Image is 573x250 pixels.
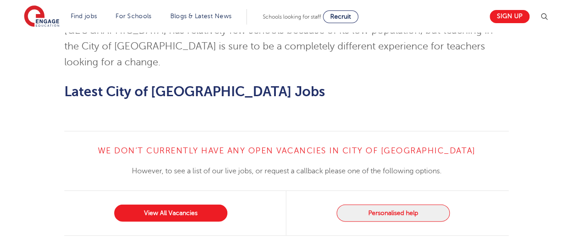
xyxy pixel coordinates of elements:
a: For Schools [116,13,151,20]
a: Find jobs [71,13,97,20]
span: Schools looking for staff [263,14,321,20]
span: Recruit [330,13,351,20]
img: Engage Education [24,5,59,28]
a: Sign up [490,10,530,23]
h2: Latest City of [GEOGRAPHIC_DATA] Jobs [64,84,509,99]
a: View All Vacancies [114,205,227,222]
p: However, to see a list of our live jobs, or request a callback please one of the following options. [64,165,509,177]
a: Recruit [323,10,358,23]
button: Personalised help [337,205,450,222]
a: Blogs & Latest News [170,13,232,20]
h4: We don’t currently have any open vacancies in City of [GEOGRAPHIC_DATA] [64,145,509,156]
